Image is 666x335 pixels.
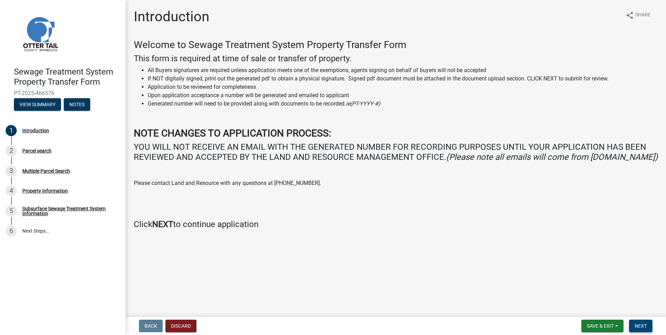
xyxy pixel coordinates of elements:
[148,75,658,83] li: If NOT digitally signed, print out the generated pdf to obtain a physical signature. Signed pdf d...
[152,219,173,229] strong: NEXT
[22,169,70,173] div: Multiple Parcel Search
[134,54,658,64] h4: This form is required at time of sale or transfer of property.
[22,206,114,216] div: Subsurface Sewage Treatment System Information
[346,100,380,107] i: ie(PT-YYYY-#)
[446,152,658,162] i: (Please note all emails will come from [DOMAIN_NAME])
[14,90,111,96] span: PT-2025-466576
[626,11,634,20] i: share
[6,165,17,177] div: 3
[6,205,17,217] div: 5
[587,323,614,329] span: Save & Exit
[635,11,651,20] span: Share
[6,145,17,156] div: 2
[14,98,61,111] button: View Summary
[22,148,52,153] div: Parcel search
[134,127,331,139] strong: NOTE CHANGES TO APPLICATION PROCESS:
[134,39,658,51] h3: Welcome to Sewage Treatment System Property Transfer Form
[165,320,196,332] button: Discard
[620,8,656,22] button: shareShare
[148,91,658,100] li: Upon application acceptance a number will be generated and emailed to applicant
[6,185,17,196] div: 4
[145,323,157,329] span: Back
[134,8,209,25] h1: Introduction
[64,102,90,108] wm-modal-confirm: Notes
[6,225,17,236] div: 6
[6,125,17,136] div: 1
[22,188,68,193] div: Property Information
[635,323,647,329] span: Next
[581,320,624,332] button: Save & Exit
[134,179,658,187] p: Please contact Land and Resource with any questions at [PHONE_NUMBER].
[14,7,66,60] img: Otter Tail County, Minnesota
[134,219,658,229] h4: Click to continue application
[14,67,120,87] h4: Sewage Treatment System Property Transfer Form
[64,98,90,111] button: Notes
[14,102,61,108] wm-modal-confirm: Summary
[629,320,652,332] button: Next
[148,100,658,108] li: Generated number will need to be provided along with documents to be recorded.
[22,128,49,133] div: Introduction
[134,142,658,162] h4: YOU WILL NOT RECEIVE AN EMAIL WITH THE GENERATED NUMBER FOR RECORDING PURPOSES UNTIL YOUR APPLICA...
[139,320,163,332] button: Back
[148,66,658,75] li: All Buyers signatures are required unless application meets one of the exemptions, agents signing...
[148,83,658,91] li: Application to be reviewed for completeness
